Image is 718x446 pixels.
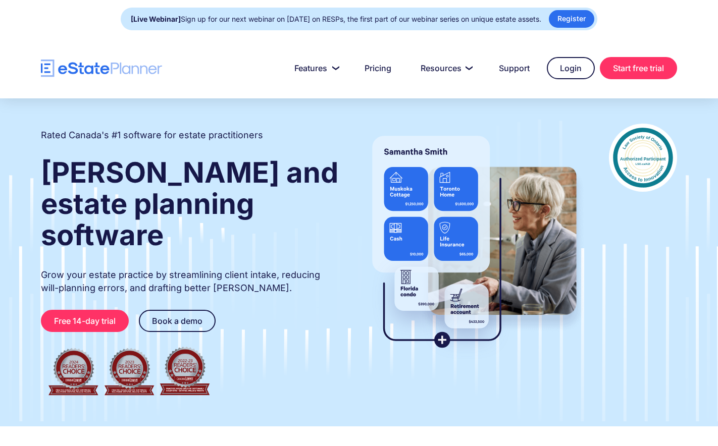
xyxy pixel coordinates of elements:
[549,10,594,28] a: Register
[41,310,129,332] a: Free 14-day trial
[41,155,338,252] strong: [PERSON_NAME] and estate planning software
[600,57,677,79] a: Start free trial
[131,12,541,26] div: Sign up for our next webinar on [DATE] on RESPs, the first part of our webinar series on unique e...
[282,58,347,78] a: Features
[41,129,263,142] h2: Rated Canada's #1 software for estate practitioners
[41,60,162,77] a: home
[139,310,216,332] a: Book a demo
[547,57,595,79] a: Login
[352,58,403,78] a: Pricing
[41,268,340,295] p: Grow your estate practice by streamlining client intake, reducing will-planning errors, and draft...
[360,124,589,361] img: estate planner showing wills to their clients, using eState Planner, a leading estate planning so...
[487,58,542,78] a: Support
[131,15,181,23] strong: [Live Webinar]
[408,58,482,78] a: Resources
